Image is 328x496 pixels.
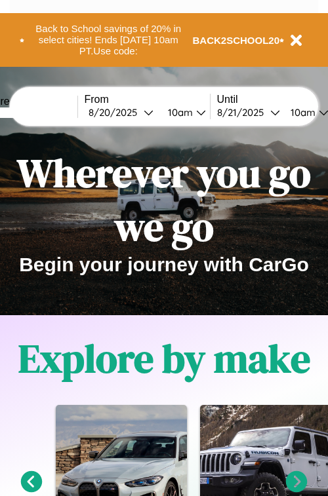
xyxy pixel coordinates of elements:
h1: Explore by make [18,332,310,385]
div: 10am [161,106,196,119]
div: 8 / 21 / 2025 [217,106,270,119]
button: 10am [157,105,210,119]
b: BACK2SCHOOL20 [193,35,280,46]
button: 8/20/2025 [85,105,157,119]
button: Back to School savings of 20% in select cities! Ends [DATE] 10am PT.Use code: [24,20,193,60]
div: 10am [284,106,319,119]
div: 8 / 20 / 2025 [89,106,144,119]
label: From [85,94,210,105]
